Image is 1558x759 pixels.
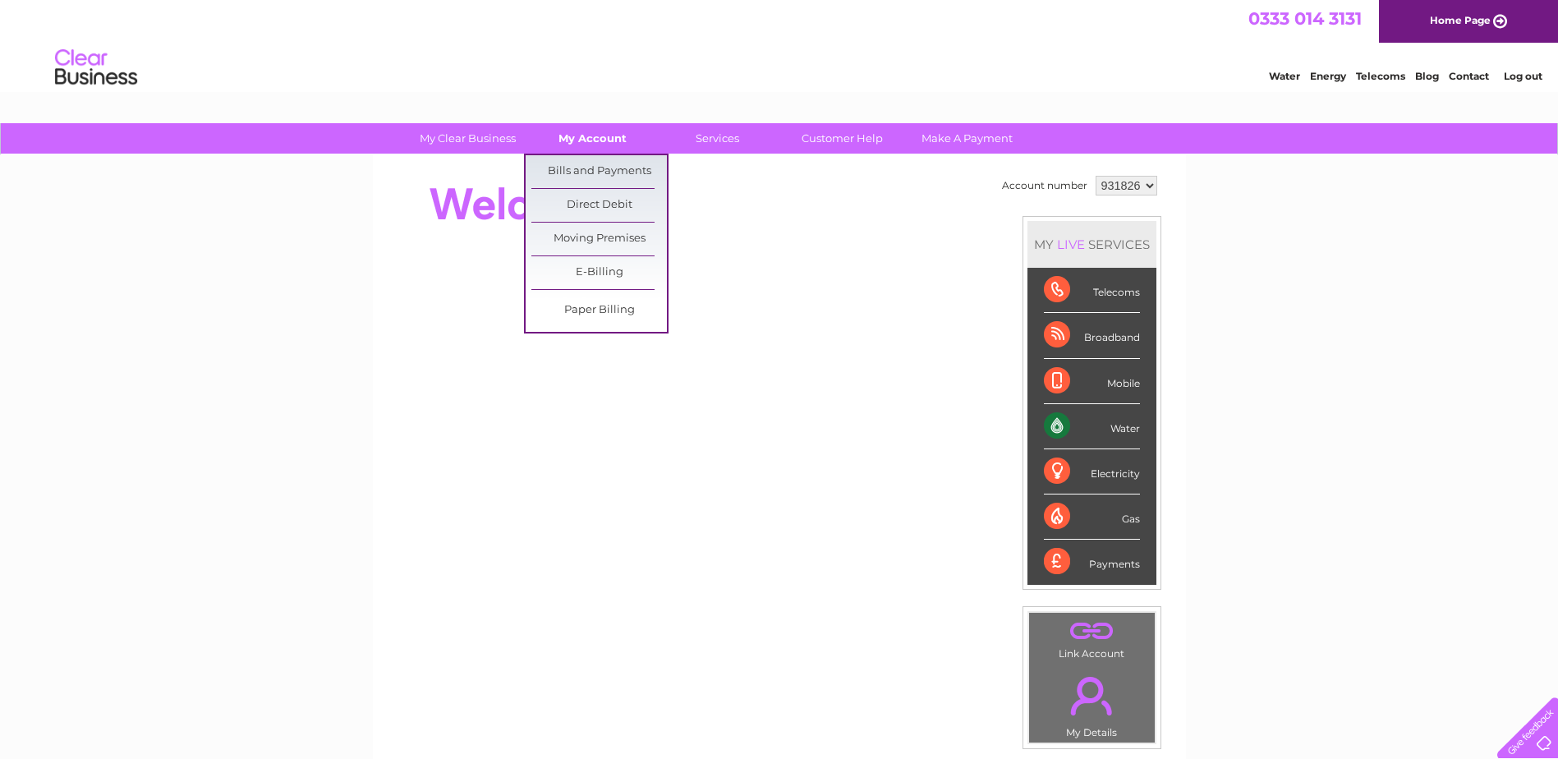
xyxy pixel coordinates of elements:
[531,294,667,327] a: Paper Billing
[1028,612,1156,664] td: Link Account
[1044,313,1140,358] div: Broadband
[1044,268,1140,313] div: Telecoms
[1033,617,1151,646] a: .
[531,189,667,222] a: Direct Debit
[392,9,1168,80] div: Clear Business is a trading name of Verastar Limited (registered in [GEOGRAPHIC_DATA] No. 3667643...
[1044,540,1140,584] div: Payments
[400,123,535,154] a: My Clear Business
[54,43,138,93] img: logo.png
[1356,70,1405,82] a: Telecoms
[1504,70,1542,82] a: Log out
[1044,449,1140,494] div: Electricity
[1269,70,1300,82] a: Water
[531,256,667,289] a: E-Billing
[531,223,667,255] a: Moving Premises
[1310,70,1346,82] a: Energy
[1028,663,1156,743] td: My Details
[998,172,1092,200] td: Account number
[1248,8,1362,29] a: 0333 014 3131
[525,123,660,154] a: My Account
[1044,359,1140,404] div: Mobile
[1044,404,1140,449] div: Water
[1054,237,1088,252] div: LIVE
[774,123,910,154] a: Customer Help
[1044,494,1140,540] div: Gas
[1033,667,1151,724] a: .
[1449,70,1489,82] a: Contact
[650,123,785,154] a: Services
[531,155,667,188] a: Bills and Payments
[899,123,1035,154] a: Make A Payment
[1027,221,1156,268] div: MY SERVICES
[1415,70,1439,82] a: Blog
